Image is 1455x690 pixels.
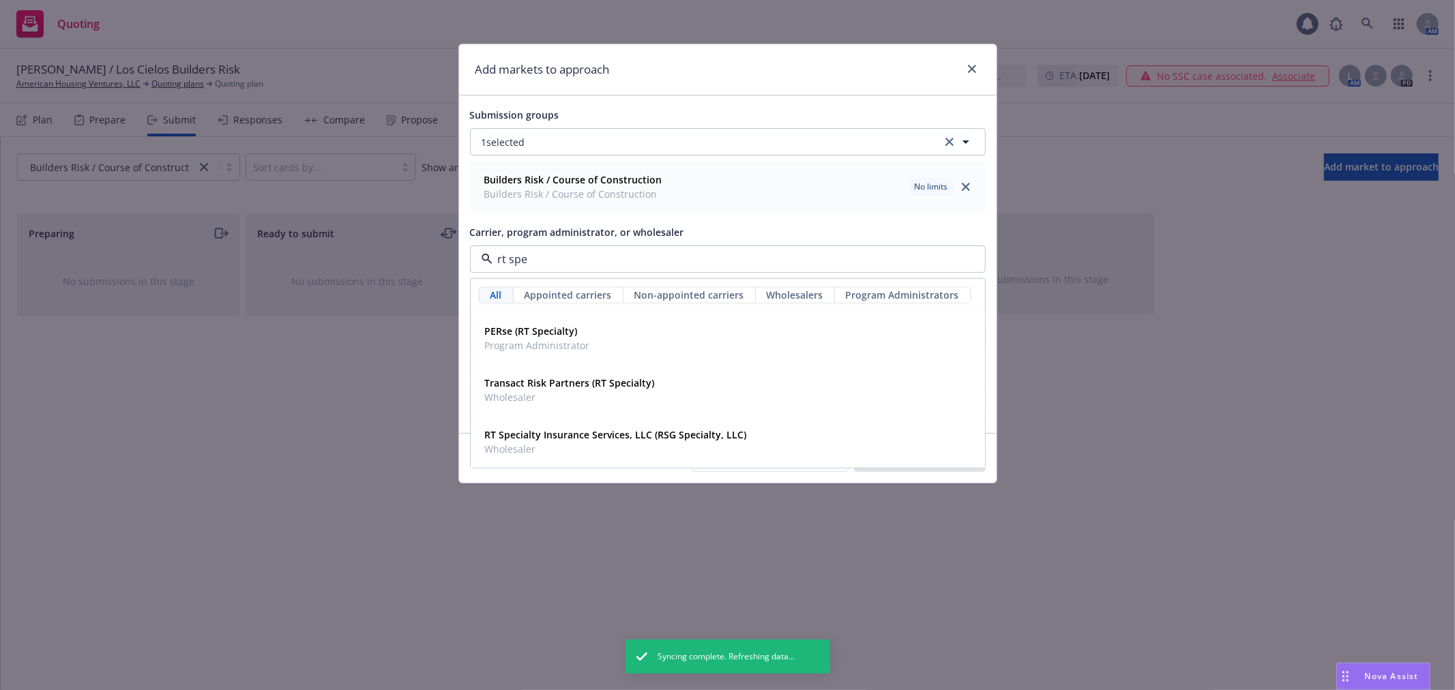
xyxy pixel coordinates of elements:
span: No limits [915,181,948,193]
strong: Builders Risk / Course of Construction [484,173,662,186]
span: Wholesaler [485,390,655,404]
strong: Transact Risk Partners (RT Specialty) [485,376,655,389]
button: 1selectedclear selection [470,128,986,155]
input: Select a carrier, program administrator, or wholesaler [493,251,958,267]
span: Appointed carriers [525,288,612,302]
a: clear selection [941,134,958,150]
a: close [964,61,980,77]
button: Nova Assist [1336,663,1430,690]
span: Program Administrators [846,288,959,302]
span: Wholesalers [767,288,823,302]
h1: Add markets to approach [475,61,610,78]
strong: PERse (RT Specialty) [485,325,578,337]
span: Builders Risk / Course of Construction [484,187,662,201]
div: Drag to move [1337,663,1354,689]
a: View Top Trading Partners [854,275,986,290]
a: close [958,179,974,195]
span: Syncing complete. Refreshing data... [658,650,795,663]
span: Submission groups [470,108,559,121]
span: All [490,288,502,302]
span: Wholesaler [485,442,747,456]
span: 1 selected [482,135,525,149]
span: Program Administrator [485,338,590,352]
span: Non-appointed carriers [634,288,744,302]
span: Carrier, program administrator, or wholesaler [470,226,684,239]
strong: RT Specialty Insurance Services, LLC (RSG Specialty, LLC) [485,428,747,441]
span: Nova Assist [1365,670,1419,682]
